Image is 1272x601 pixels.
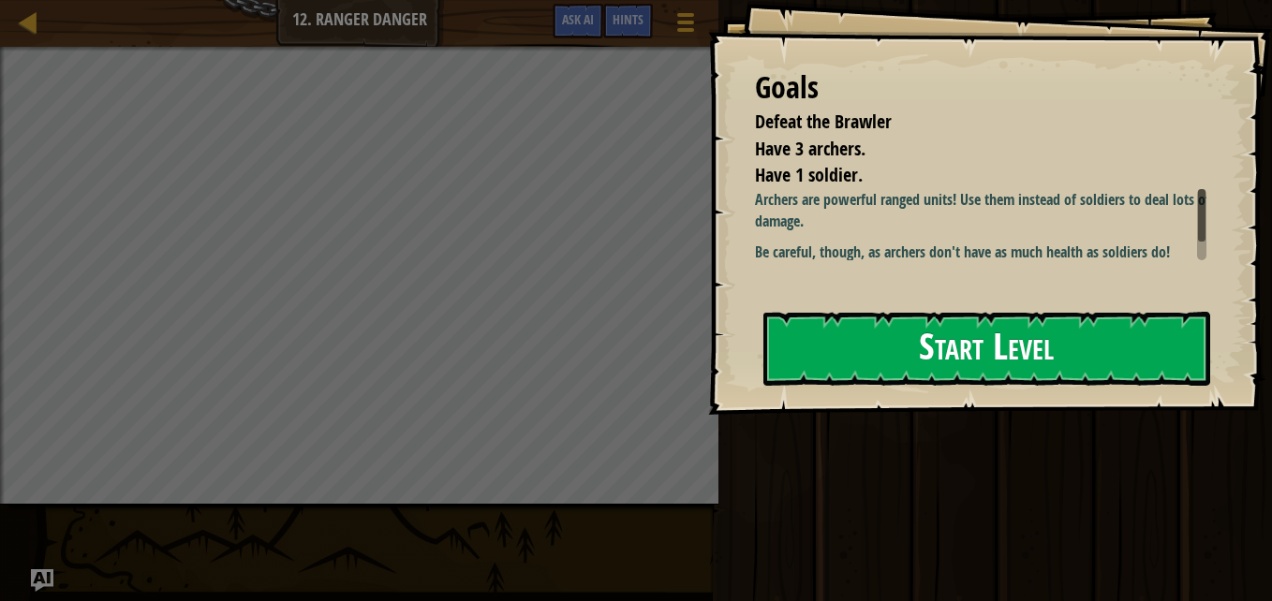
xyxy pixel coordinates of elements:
p: Be careful, though, as archers don't have as much health as soldiers do! [755,242,1220,263]
button: Show game menu [662,4,709,48]
span: Hints [613,10,643,28]
li: Have 3 archers. [732,136,1202,163]
button: Ask AI [31,569,53,592]
span: Ask AI [562,10,594,28]
li: Have 1 soldier. [732,162,1202,189]
span: Defeat the Brawler [755,109,892,134]
button: Ask AI [553,4,603,38]
span: Have 1 soldier. [755,162,863,187]
p: Archers are powerful ranged units! Use them instead of soldiers to deal lots of damage. [755,189,1220,232]
span: Have 3 archers. [755,136,865,161]
button: Start Level [763,312,1210,386]
li: Defeat the Brawler [732,109,1202,136]
div: Goals [755,66,1206,110]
